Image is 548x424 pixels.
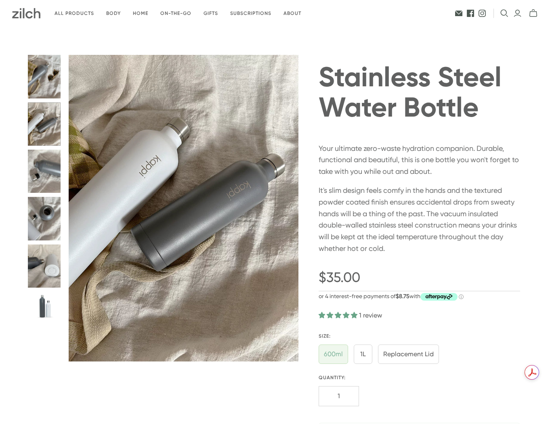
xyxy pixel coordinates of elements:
a: Gifts [197,4,224,23]
button: mini-cart-toggle [527,9,540,18]
a: Login [513,9,522,18]
span: $35.00 [319,268,360,287]
a: On-the-go [154,4,197,23]
a: Body [100,4,127,23]
button: Stainless Steel Water Bottle thumbnail [28,292,61,324]
button: Stainless Steel Water Bottle thumbnail [28,55,61,98]
a: All products [48,4,100,23]
button: Stainless Steel Water Bottle thumbnail [28,244,61,288]
span: 1 review [359,311,382,319]
a: Home [127,4,154,23]
h1: Stainless Steel Water Bottle [319,62,520,122]
span: It's slim design feels comfy in the hands and the textured powder coated finish ensures accidenta... [319,186,517,253]
button: Stainless Steel Water Bottle thumbnail [28,150,61,193]
label: Quantity: [319,374,520,381]
span: Your ultimate zero-waste hydration companion. Durable, functional and beautiful, this is one bott... [319,144,519,176]
a: Subscriptions [224,4,277,23]
a: About [277,4,307,23]
span: Size: [319,333,520,340]
button: Open search [500,9,508,17]
button: Stainless Steel Water Bottle thumbnail [28,102,61,146]
span: 5.00 stars [319,311,359,319]
img: Zilch has done the hard yards and handpicked the best ethical and sustainable products for you an... [12,8,40,19]
button: Stainless Steel Water Bottle thumbnail [28,197,61,240]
